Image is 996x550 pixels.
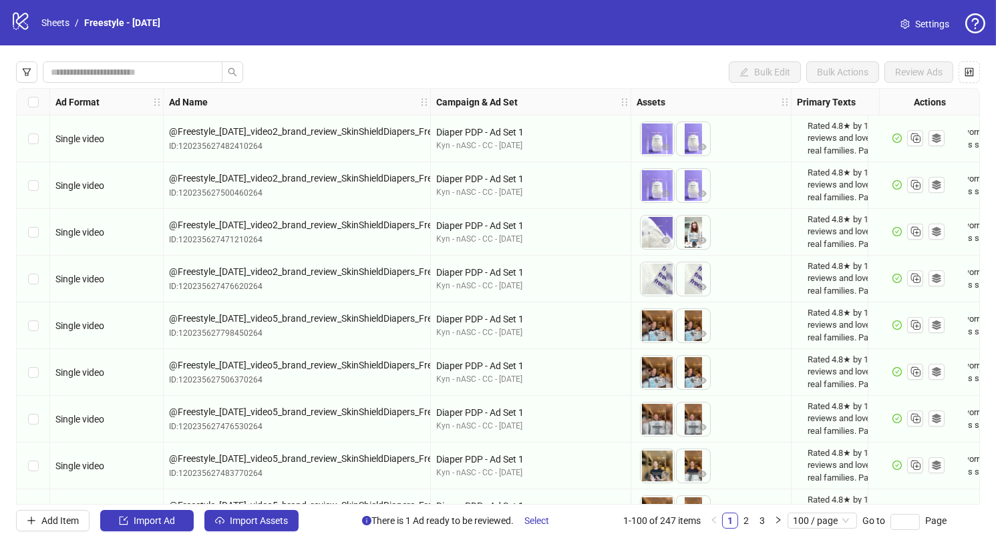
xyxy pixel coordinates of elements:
[806,61,879,83] button: Bulk Actions
[706,513,722,529] button: left
[524,515,549,526] span: Select
[959,61,980,83] button: Configure table settings
[658,280,674,296] button: Preview
[436,405,625,420] div: Diaper PDP - Ad Set 1
[661,329,671,338] span: eye
[892,320,902,330] span: check-circle
[55,461,104,471] span: Single video
[862,513,947,529] div: Go to Page
[17,396,50,443] div: Select row 7
[658,233,674,249] button: Preview
[914,95,946,109] strong: Actions
[694,233,710,249] button: Preview
[16,510,90,531] button: Add Item
[932,461,941,470] svg: ad template
[780,97,790,107] span: holder
[228,67,237,77] span: search
[697,376,707,385] span: eye
[17,115,50,162] div: Select row 1
[204,510,299,531] button: Import Assets
[169,124,425,139] span: @Freestyle_[DATE]_video2_brand_review_SkinShieldDiapers_Freestyle__iter0
[169,187,425,200] div: ID: 120235627500460264
[620,97,629,107] span: holder
[808,494,892,531] div: Rated 4.8★ by 1,000+ reviews and loved by real families. Parents report drier nights and gentle-o...
[884,61,953,83] button: Review Ads
[362,516,371,525] span: info-circle
[160,89,163,115] div: Resize Ad Format column
[55,227,104,238] span: Single video
[661,376,671,385] span: eye
[17,162,50,209] div: Select row 2
[17,349,50,396] div: Select row 6
[908,458,922,471] svg: Duplicate
[55,320,104,331] span: Single video
[169,358,425,372] span: @Freestyle_[DATE]_video5_brand_review_SkinShieldDiapers_Freestyle__iter1
[808,120,892,157] div: Rated 4.8★ by 1,000+ reviews and loved by real families. Parents report drier nights and gentle-o...
[55,95,100,109] strong: Ad Format
[658,373,674,389] button: Preview
[169,234,425,246] div: ID: 120235627471210264
[100,510,194,531] button: Import Ad
[420,97,429,107] span: holder
[55,133,104,144] span: Single video
[41,515,79,526] span: Add Item
[623,513,701,529] li: 1-100 of 247 items
[677,122,710,156] img: Asset 2
[436,373,625,386] div: Kyn - nASC - CC - [DATE]
[932,414,941,423] svg: ad template
[75,15,79,30] li: /
[27,516,36,525] span: plus
[908,364,922,378] svg: Duplicate
[436,125,625,140] div: Diaper PDP - Ad Set 1
[697,189,707,198] span: eye
[658,186,674,202] button: Preview
[641,262,674,296] img: Asset 1
[641,122,674,156] img: Asset 1
[169,467,425,480] div: ID: 120235627483770264
[808,354,892,390] div: Rated 4.8★ by 1,000+ reviews and loved by real families. Parents report drier nights and gentle-o...
[677,496,710,529] img: Asset 2
[932,227,941,236] svg: ad template
[641,402,674,436] img: Asset 1
[908,131,922,144] svg: Duplicate
[739,513,754,528] a: 2
[169,404,425,419] span: @Freestyle_[DATE]_video5_brand_review_SkinShieldDiapers_Freestyle__iter2
[658,140,674,156] button: Preview
[436,326,625,339] div: Kyn - nASC - CC - [DATE]
[55,414,104,425] span: Single video
[169,451,425,466] span: @Freestyle_[DATE]_video5_brand_review_SkinShieldDiapers_Freestyle__iter3
[152,97,162,107] span: holder
[729,61,801,83] button: Bulk Edit
[694,373,710,389] button: Preview
[797,95,856,109] strong: Primary Texts
[932,367,941,376] svg: ad template
[17,489,50,536] div: Select row 9
[641,496,674,529] img: Asset 1
[892,180,902,190] span: check-circle
[436,265,625,280] div: Diaper PDP - Ad Set 1
[908,178,922,191] svg: Duplicate
[17,443,50,489] div: Select row 8
[436,499,625,513] div: Diaper PDP - Ad Set 1
[169,140,425,153] div: ID: 120235627482410264
[908,271,922,284] svg: Duplicate
[697,236,707,245] span: eye
[55,274,104,284] span: Single video
[677,356,710,389] img: Asset 2
[39,15,72,30] a: Sheets
[892,367,902,376] span: check-circle
[119,516,128,525] span: import
[658,467,674,483] button: Preview
[694,420,710,436] button: Preview
[55,367,104,378] span: Single video
[641,356,674,389] img: Asset 1
[697,423,707,432] span: eye
[892,274,902,283] span: check-circle
[436,218,625,233] div: Diaper PDP - Ad Set 1
[723,513,737,528] a: 1
[55,180,104,191] span: Single video
[134,515,175,526] span: Import Ad
[169,95,208,109] strong: Ad Name
[169,421,425,433] div: ID: 120235627476530264
[436,358,625,373] div: Diaper PDP - Ad Set 1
